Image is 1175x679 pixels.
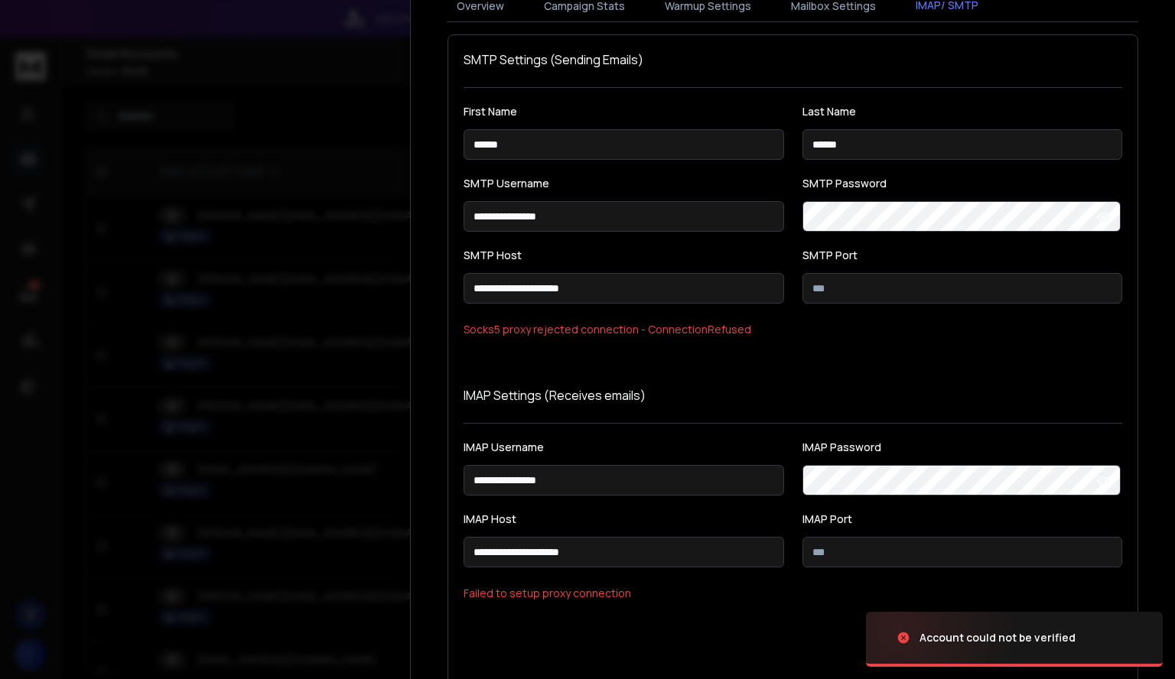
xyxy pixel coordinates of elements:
[464,322,1122,337] span: Socks5 proxy rejected connection - ConnectionRefused
[802,250,1123,261] label: SMTP Port
[464,586,1122,601] span: Failed to setup proxy connection
[464,250,784,261] label: SMTP Host
[464,178,784,189] label: SMTP Username
[464,442,784,453] label: IMAP Username
[802,178,1123,189] label: SMTP Password
[464,514,784,525] label: IMAP Host
[919,630,1076,645] div: Account could not be verified
[802,442,1123,453] label: IMAP Password
[464,106,784,117] label: First Name
[464,386,1122,404] p: IMAP Settings (Receives emails)
[802,514,1123,525] label: IMAP Port
[802,106,1123,117] label: Last Name
[866,596,1019,679] img: image
[464,50,1122,69] h1: SMTP Settings (Sending Emails)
